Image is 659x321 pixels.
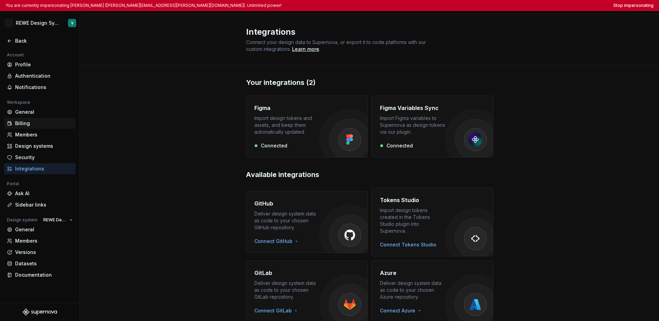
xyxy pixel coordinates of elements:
[4,163,76,174] a: Integrations
[254,238,302,245] button: Connect GitHub
[71,20,73,26] div: V
[15,190,73,197] div: Ask AI
[15,260,73,267] div: Datasets
[4,224,76,235] a: General
[15,165,73,172] div: Integrations
[4,247,76,258] a: Versions
[4,129,76,140] a: Members
[380,307,415,314] span: Connect Azure
[4,199,76,210] a: Sidebar links
[4,188,76,199] a: Ask AI
[15,109,73,115] div: General
[15,120,73,127] div: Billing
[254,210,320,231] div: Deliver design system data as code to your chosen GitHub repository.
[372,96,493,157] button: Figma Variables SyncImport Figma variables to Supernova as design tokens via our plugin.Connected
[246,39,427,52] span: Connect your design data to Supernova, or export it to code platforms with our custom integrations.
[613,3,654,8] button: Stop impersonating
[380,280,445,300] div: Deliver design system data as code to your chosen Azure repository.
[4,258,76,269] a: Datasets
[292,46,319,53] a: Learn more
[4,118,76,129] a: Billing
[372,188,493,256] button: Tokens StudioImport design tokens created in the Tokens Studio plugin into Supernova.Connect Toke...
[291,47,320,52] span: .
[246,26,485,37] h2: Integrations
[4,180,22,188] div: Portal
[254,104,270,112] h4: Figma
[15,272,73,278] div: Documentation
[254,269,272,277] h4: GitLab
[380,207,445,234] div: Import design tokens created in the Tokens Studio plugin into Supernova.
[15,226,73,233] div: General
[380,241,436,248] button: Connect Tokens Studio
[246,188,368,256] button: GitHubDeliver design system data as code to your chosen GitHub repository.Connect GitHub
[4,51,26,59] div: Account
[254,280,320,300] div: Deliver design system data as code to your chosen GitLab repository.
[4,59,76,70] a: Profile
[15,143,73,150] div: Design systems
[246,78,493,87] h2: Your integrations (2)
[4,82,76,93] a: Notifications
[15,154,73,161] div: Security
[15,201,73,208] div: Sidebar links
[380,104,439,112] h4: Figma Variables Sync
[5,3,281,8] p: You are currently impersonating [PERSON_NAME] ([PERSON_NAME][EMAIL_ADDRESS][PERSON_NAME][DOMAIN_N...
[4,35,76,46] a: Back
[254,199,273,208] h4: GitHub
[380,196,419,204] h4: Tokens Studio
[15,131,73,138] div: Members
[254,115,320,135] div: Import design tokens and assets, and keep them automatically updated.
[254,307,292,314] span: Connect GitLab
[4,152,76,163] a: Security
[15,249,73,256] div: Versions
[4,141,76,152] a: Design systems
[254,307,301,314] button: Connect GitLab
[380,307,425,314] button: Connect Azure
[4,235,76,246] a: Members
[4,98,33,107] div: Workspace
[15,237,73,244] div: Members
[4,70,76,81] a: Authentication
[15,37,73,44] div: Back
[15,73,73,79] div: Authentication
[43,217,67,223] span: REWE Design System
[4,216,40,224] div: Design system
[5,19,13,27] div: R
[246,170,493,179] h2: Available integrations
[4,269,76,280] a: Documentation
[1,15,78,31] button: RREWE Design SystemV
[16,20,60,26] div: REWE Design System
[15,84,73,91] div: Notifications
[246,96,368,157] button: FigmaImport design tokens and assets, and keep them automatically updated.Connected
[23,309,57,316] svg: Supernova Logo
[380,269,396,277] h4: Azure
[380,115,445,135] div: Import Figma variables to Supernova as design tokens via our plugin.
[4,107,76,118] a: General
[15,61,73,68] div: Profile
[254,238,292,245] span: Connect GitHub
